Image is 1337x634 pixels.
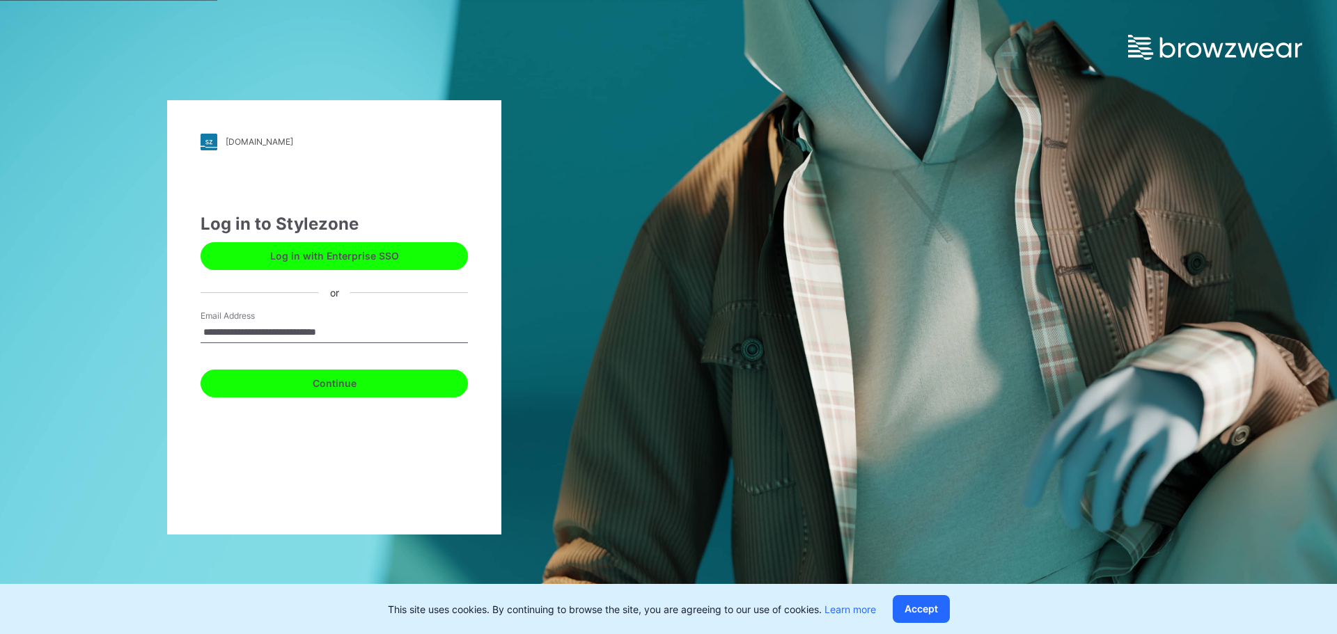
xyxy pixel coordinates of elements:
button: Log in with Enterprise SSO [201,242,468,270]
a: Learn more [824,603,876,615]
div: [DOMAIN_NAME] [226,136,293,147]
div: Log in to Stylezone [201,212,468,237]
a: [DOMAIN_NAME] [201,134,468,150]
img: stylezone-logo.562084cfcfab977791bfbf7441f1a819.svg [201,134,217,150]
button: Accept [893,595,950,623]
p: This site uses cookies. By continuing to browse the site, you are agreeing to our use of cookies. [388,602,876,617]
div: or [319,285,350,300]
img: browzwear-logo.e42bd6dac1945053ebaf764b6aa21510.svg [1128,35,1302,60]
label: Email Address [201,310,298,322]
button: Continue [201,370,468,397]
